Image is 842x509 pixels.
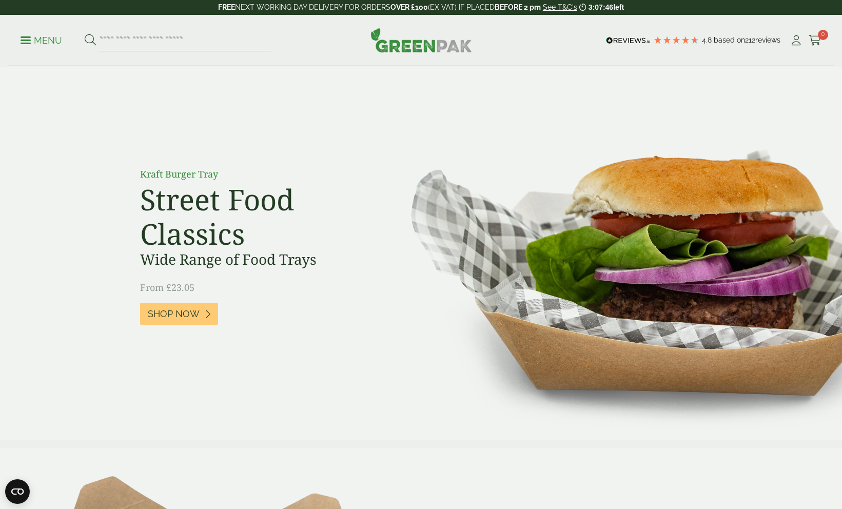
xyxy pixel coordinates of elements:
[613,3,624,11] span: left
[218,3,235,11] strong: FREE
[370,28,472,52] img: GreenPak Supplies
[140,167,371,181] p: Kraft Burger Tray
[5,479,30,504] button: Open CMP widget
[818,30,828,40] span: 0
[790,35,802,46] i: My Account
[21,34,62,47] p: Menu
[21,34,62,45] a: Menu
[755,36,780,44] span: reviews
[714,36,745,44] span: Based on
[809,35,821,46] i: Cart
[379,67,842,440] img: Street Food Classics
[809,33,821,48] a: 0
[589,3,613,11] span: 3:07:46
[745,36,755,44] span: 212
[543,3,577,11] a: See T&C's
[140,251,371,268] h3: Wide Range of Food Trays
[495,3,541,11] strong: BEFORE 2 pm
[140,303,218,325] a: Shop Now
[148,308,200,320] span: Shop Now
[702,36,714,44] span: 4.8
[140,182,371,251] h2: Street Food Classics
[390,3,428,11] strong: OVER £100
[140,281,194,293] span: From £23.05
[653,35,699,45] div: 4.79 Stars
[606,37,651,44] img: REVIEWS.io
